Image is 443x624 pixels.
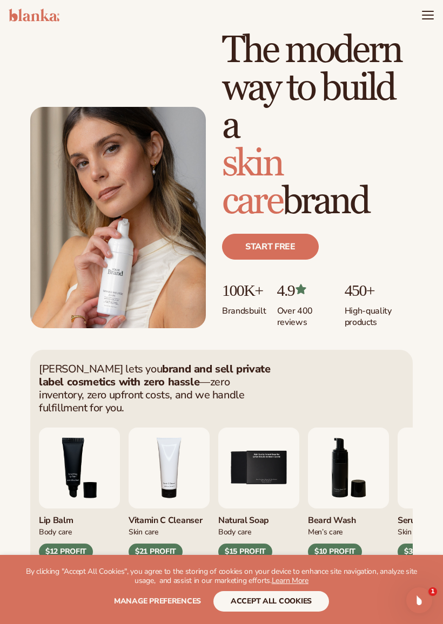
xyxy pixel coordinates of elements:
a: Start free [222,234,319,260]
div: Body Care [218,526,299,537]
img: Vitamin c cleanser. [129,428,210,508]
p: [PERSON_NAME] lets you —zero inventory, zero upfront costs, and we handle fulfillment for you. [39,363,271,415]
div: $15 PROFIT [218,544,272,560]
summary: Menu [421,9,434,22]
div: Skin Care [129,526,210,537]
p: 100K+ [222,281,266,299]
span: 1 [428,587,437,596]
p: 4.9 [277,281,334,299]
strong: brand and sell private label cosmetics with zero hassle [39,362,270,389]
p: High-quality products [345,299,413,328]
img: Smoothing lip balm. [39,428,120,508]
a: Learn More [272,575,308,586]
iframe: Intercom live chat [406,587,432,613]
div: Lip Balm [39,508,120,526]
div: Vitamin C Cleanser [129,508,210,526]
p: Brands built [222,299,266,317]
button: Manage preferences [114,591,201,612]
img: Female holding tanning mousse. [30,107,206,328]
p: By clicking "Accept All Cookies", you agree to the storing of cookies on your device to enhance s... [22,567,421,586]
span: skin care [222,141,282,225]
div: $12 PROFIT [39,544,93,560]
button: accept all cookies [213,591,329,612]
p: Over 400 reviews [277,299,334,328]
p: 450+ [345,281,413,299]
div: Natural Soap [218,508,299,526]
div: $10 PROFIT [308,544,362,560]
div: 3 / 9 [39,428,120,560]
h1: The modern way to build a brand [222,32,413,221]
div: 5 / 9 [218,428,299,560]
div: 6 / 9 [308,428,389,560]
div: Body Care [39,526,120,537]
div: Men’s Care [308,526,389,537]
div: $21 PROFIT [129,544,183,560]
span: Manage preferences [114,596,201,606]
img: logo [9,9,59,22]
img: Nature bar of soap. [218,428,299,508]
img: Foaming beard wash. [308,428,389,508]
div: 4 / 9 [129,428,210,560]
div: Beard Wash [308,508,389,526]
